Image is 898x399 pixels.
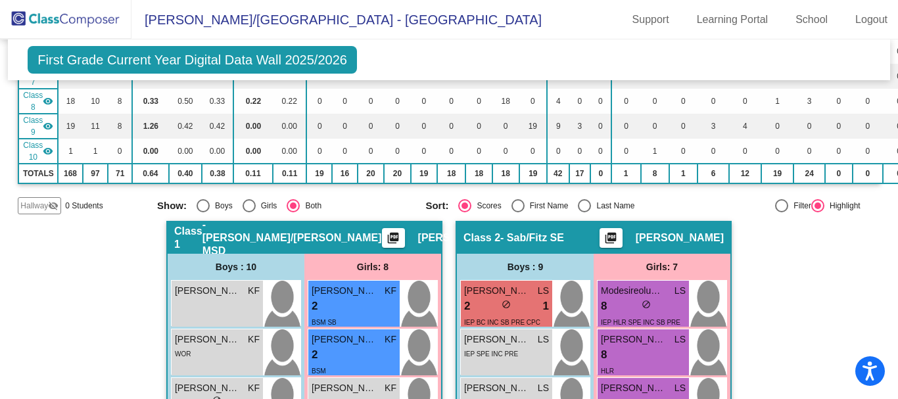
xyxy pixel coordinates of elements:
span: Show: [157,200,187,212]
td: 0.00 [273,114,306,139]
td: 0 [492,114,519,139]
td: 18 [465,164,492,183]
td: 0.50 [169,89,202,114]
span: LS [538,284,549,298]
span: IEP HLR SPE INC SB PRE CPC [601,319,680,340]
td: 1 [58,139,82,164]
td: 168 [58,164,82,183]
span: [PERSON_NAME] [464,381,530,395]
div: Boys : 10 [168,254,304,280]
td: 18 [492,164,519,183]
td: 17 [569,164,591,183]
td: 0 [306,139,332,164]
td: 0 [306,114,332,139]
td: 1 [641,139,669,164]
span: do_not_disturb_alt [642,300,651,309]
span: KF [385,381,396,395]
td: 0 [590,139,611,164]
div: Girls [256,200,277,212]
td: 0.64 [132,164,169,183]
span: IEP BC INC SB PRE CPC [464,319,540,326]
td: 0 [761,139,794,164]
td: 20 [358,164,385,183]
td: 0 [384,89,410,114]
td: 8 [108,89,132,114]
div: Highlight [824,200,861,212]
td: 0 [358,114,385,139]
span: LS [538,333,549,346]
td: 0 [669,139,698,164]
span: - Sab/Fitz SE [500,231,564,245]
span: LS [674,333,686,346]
td: 0 [332,89,357,114]
td: 0 [697,89,729,114]
span: Modesireoluwa Adegun [601,284,667,298]
td: 71 [108,164,132,183]
td: 24 [793,164,825,183]
span: 8 [601,346,607,364]
td: 11 [83,114,108,139]
td: Michelle Troast - Troast BSI R & IA6 [18,89,58,114]
span: LS [674,381,686,395]
span: First Grade Current Year Digital Data Wall 2025/2026 [28,46,357,74]
td: 0 [358,89,385,114]
td: 0 [590,164,611,183]
td: 0.42 [169,114,202,139]
td: 97 [83,164,108,183]
td: 0.22 [273,89,306,114]
span: 2 [312,298,318,315]
span: KF [385,333,396,346]
span: [PERSON_NAME] [636,231,724,245]
td: 0 [437,139,466,164]
td: 19 [761,164,794,183]
td: 0.42 [202,114,233,139]
mat-icon: visibility [43,96,53,106]
span: 0 Students [65,200,103,212]
span: do_not_disturb_alt [502,300,511,309]
span: KF [248,284,260,298]
td: 0.00 [273,139,306,164]
span: [PERSON_NAME] [175,333,241,346]
td: 0 [569,139,591,164]
mat-icon: picture_as_pdf [603,231,619,250]
span: [PERSON_NAME] [175,381,241,395]
span: [PERSON_NAME] [312,333,377,346]
span: [PERSON_NAME] [312,381,377,395]
td: 9 [547,114,569,139]
div: Boys : 9 [457,254,594,280]
td: 3 [697,114,729,139]
td: 0.00 [202,139,233,164]
span: [PERSON_NAME] [312,284,377,298]
td: 0.38 [202,164,233,183]
span: Class 8 [23,89,43,113]
span: [PERSON_NAME]/[GEOGRAPHIC_DATA] - [GEOGRAPHIC_DATA] [131,9,542,30]
td: 0 [669,114,698,139]
td: 0.40 [169,164,202,183]
td: 0 [853,164,883,183]
td: 0 [697,139,729,164]
td: 0 [669,89,698,114]
td: 0 [465,139,492,164]
td: 0.33 [132,89,169,114]
mat-radio-group: Select an option [425,199,684,212]
div: Girls: 8 [304,254,441,280]
td: 0 [729,89,761,114]
td: 0 [611,139,641,164]
td: TOTALS [18,164,58,183]
span: WOR [175,350,191,358]
td: 18 [437,164,466,183]
div: Last Name [591,200,634,212]
button: Print Students Details [382,228,405,248]
td: 0.00 [233,139,273,164]
span: 2 [464,298,470,315]
a: School [785,9,838,30]
td: 1.26 [132,114,169,139]
a: Support [622,9,680,30]
td: 0 [519,89,547,114]
span: Class 9 [23,114,43,138]
td: 19 [519,164,547,183]
td: 3 [793,89,825,114]
span: BSM [312,367,326,375]
td: 0 [825,164,853,183]
td: 18 [58,89,82,114]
